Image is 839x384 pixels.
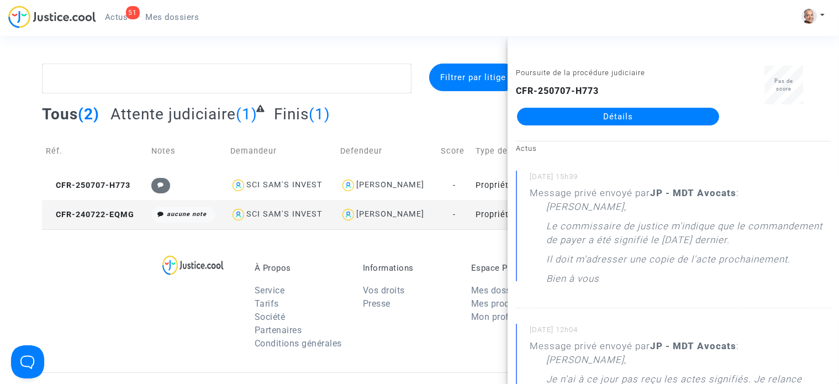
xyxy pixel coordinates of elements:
b: JP - MDT Avocats [650,340,736,351]
p: Informations [363,263,455,273]
span: CFR-240722-EQMG [46,210,134,219]
p: [PERSON_NAME], [546,353,626,372]
img: icon-user.svg [230,207,246,223]
b: JP - MDT Avocats [650,187,736,198]
span: Attente judiciaire [110,105,236,123]
td: Score [437,131,472,171]
a: Société [255,312,286,322]
td: Notes [147,131,226,171]
div: SCI SAM'S INVEST [246,180,323,190]
p: Le commissaire de justice m'indique que le commandement de payer a été signifié le [DATE] dernier. [546,219,831,253]
img: ACg8ocKZU31xno-LpBqyWwI6qQfhaET-15XAm_d3fkRpZRSuTkJYLxqnFA=s96-c [801,8,817,24]
span: Filtrer par litige [441,72,506,82]
a: Vos droits [363,285,405,296]
div: SCI SAM'S INVEST [246,209,323,219]
td: Réf. [42,131,147,171]
div: 51 [126,6,140,19]
a: Détails [517,108,719,125]
div: Message privé envoyé par : [530,186,831,291]
a: Mes dossiers [137,9,208,25]
img: jc-logo.svg [8,6,96,28]
p: Bien à vous [546,272,599,291]
div: [PERSON_NAME] [356,209,424,219]
iframe: Help Scout Beacon - Open [11,345,44,378]
a: Mes dossiers [471,285,526,296]
b: CFR-250707-H773 [516,86,599,96]
p: Il doit m'adresser une copie de l'acte prochainement. [546,253,790,272]
img: icon-user.svg [340,177,356,193]
small: Actus [516,144,537,152]
div: [PERSON_NAME] [356,180,424,190]
i: aucune note [167,211,207,218]
span: CFR-250707-H773 [46,181,130,190]
td: Type de dossier [472,131,593,171]
span: (1) [236,105,258,123]
a: Presse [363,298,391,309]
span: (2) [78,105,99,123]
span: Finis [274,105,309,123]
img: logo-lg.svg [162,255,224,275]
span: Tous [42,105,78,123]
small: Poursuite de la procédure judiciaire [516,69,645,77]
p: À Propos [255,263,346,273]
td: Propriétaire : Loyers impayés/Charges impayées [472,171,593,200]
a: Mes procédures [471,298,537,309]
p: [PERSON_NAME], [546,200,626,219]
img: icon-user.svg [230,177,246,193]
a: 51Actus [96,9,137,25]
span: Mes dossiers [146,12,199,22]
span: Actus [105,12,128,22]
td: Demandeur [226,131,336,171]
td: Propriétaire : Loyers impayés/Charges impayées [472,200,593,229]
td: Defendeur [336,131,437,171]
span: - [453,210,456,219]
a: Service [255,285,285,296]
span: (1) [309,105,330,123]
a: Partenaires [255,325,302,335]
span: Pas de score [774,78,793,92]
span: - [453,181,456,190]
a: Conditions générales [255,338,342,349]
p: Espace Personnel [471,263,563,273]
a: Tarifs [255,298,279,309]
a: Mon profil [471,312,514,322]
img: icon-user.svg [340,207,356,223]
small: [DATE] 15h39 [530,172,831,186]
small: [DATE] 12h04 [530,325,831,339]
